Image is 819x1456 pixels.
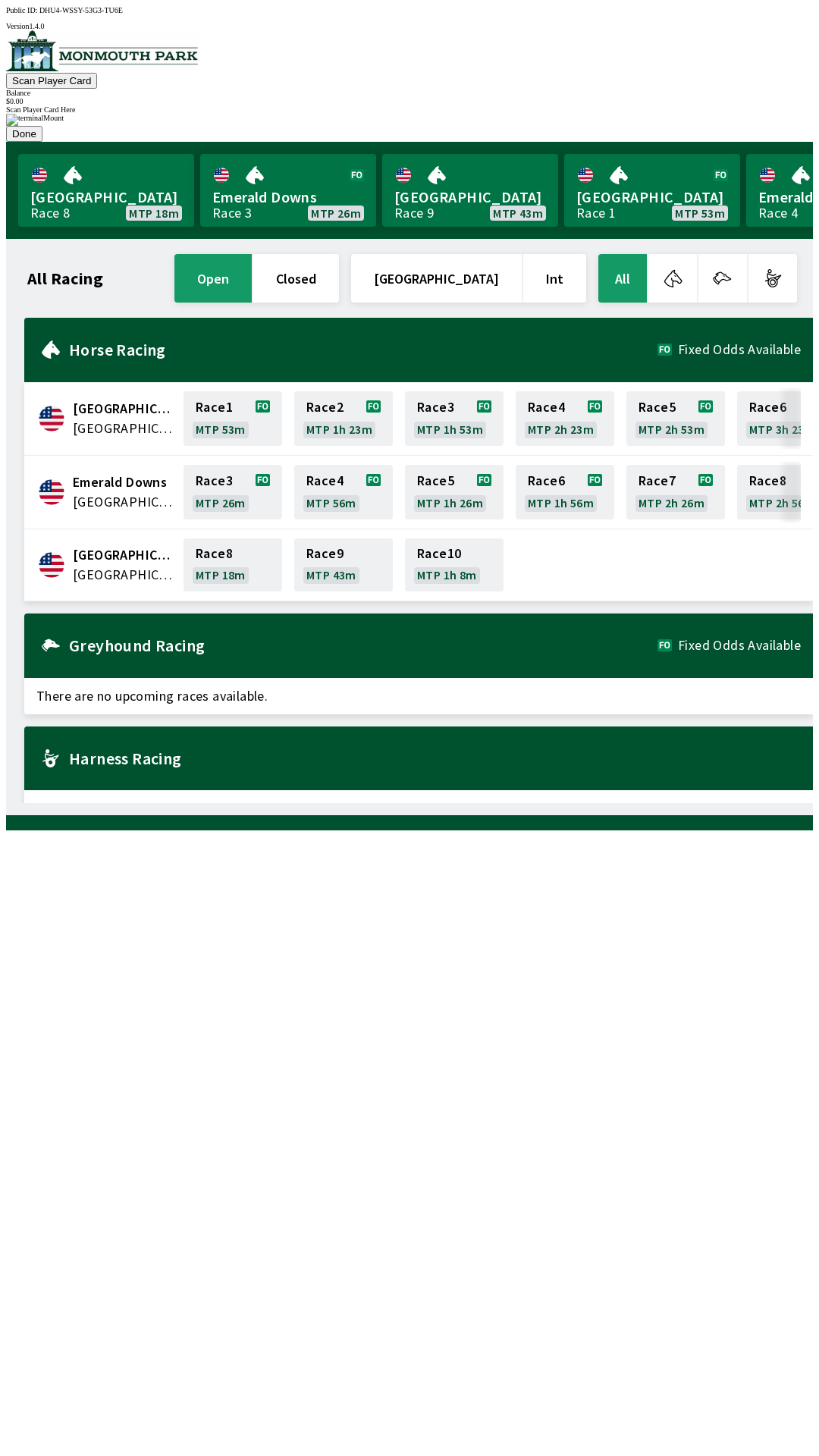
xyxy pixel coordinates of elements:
h2: Greyhound Racing [69,639,657,651]
span: [GEOGRAPHIC_DATA] [30,187,182,207]
span: Fairmount Park [73,545,174,565]
h2: Horse Racing [69,344,657,356]
button: Scan Player Card [6,73,97,89]
a: Race10MTP 1h 8m [405,538,504,591]
a: Race7MTP 2h 26m [626,465,725,519]
a: [GEOGRAPHIC_DATA]Race 8MTP 18m [18,154,194,227]
div: Race 1 [576,207,616,219]
span: Race 6 [528,475,565,487]
button: open [174,254,252,303]
span: MTP 2h 23m [528,423,594,435]
span: Race 5 [417,475,454,487]
span: Race 4 [306,475,344,487]
span: MTP 2h 26m [639,497,704,509]
span: MTP 26m [311,207,361,219]
span: Race 1 [196,401,233,413]
div: Race 8 [30,207,70,219]
img: venue logo [6,30,198,71]
div: Scan Player Card Here [6,105,813,114]
span: Race 8 [196,548,233,560]
a: [GEOGRAPHIC_DATA]Race 1MTP 53m [564,154,740,227]
div: Race 3 [212,207,252,219]
a: Race8MTP 18m [184,538,282,591]
span: MTP 1h 23m [306,423,372,435]
span: Race 4 [528,401,565,413]
div: Public ID: [6,6,813,14]
span: MTP 1h 8m [417,569,477,581]
a: Race3MTP 26m [184,465,282,519]
span: Emerald Downs [73,472,174,492]
a: Race5MTP 1h 26m [405,465,504,519]
span: MTP 1h 53m [417,423,483,435]
span: MTP 26m [196,497,246,509]
span: MTP 43m [493,207,543,219]
h2: Harness Racing [69,752,801,764]
span: Race 7 [639,475,676,487]
span: Race 9 [306,548,344,560]
span: United States [73,492,174,512]
a: Race5MTP 2h 53m [626,391,725,446]
a: Race4MTP 56m [294,465,393,519]
a: Race2MTP 1h 23m [294,391,393,446]
span: Fixed Odds Available [678,639,801,651]
button: closed [253,254,339,303]
a: [GEOGRAPHIC_DATA]Race 9MTP 43m [382,154,558,227]
div: Balance [6,89,813,97]
span: MTP 1h 26m [417,497,483,509]
span: United States [73,419,174,438]
span: There are no upcoming races available. [24,678,813,714]
a: Race9MTP 43m [294,538,393,591]
span: Race 10 [417,548,461,560]
span: Race 6 [749,401,786,413]
button: All [598,254,647,303]
div: Version 1.4.0 [6,22,813,30]
span: Race 8 [749,475,786,487]
span: MTP 3h 23m [749,423,815,435]
span: MTP 53m [675,207,725,219]
span: Race 5 [639,401,676,413]
img: terminalMount [6,114,64,126]
a: Race6MTP 1h 56m [516,465,614,519]
span: MTP 1h 56m [528,497,594,509]
span: MTP 18m [129,207,179,219]
span: MTP 2h 56m [749,497,815,509]
span: [GEOGRAPHIC_DATA] [576,187,728,207]
div: $ 0.00 [6,97,813,105]
span: Race 3 [417,401,454,413]
span: [GEOGRAPHIC_DATA] [394,187,546,207]
span: Emerald Downs [212,187,364,207]
h1: All Racing [27,272,103,284]
span: Canterbury Park [73,399,174,419]
span: MTP 53m [196,423,246,435]
a: Emerald DownsRace 3MTP 26m [200,154,376,227]
div: Race 9 [394,207,434,219]
a: Race1MTP 53m [184,391,282,446]
span: United States [73,565,174,585]
button: Done [6,126,42,142]
a: Race4MTP 2h 23m [516,391,614,446]
div: Race 4 [758,207,798,219]
a: Race3MTP 1h 53m [405,391,504,446]
span: MTP 43m [306,569,356,581]
span: There are no upcoming races available. [24,790,813,827]
span: DHU4-WSSY-53G3-TU6E [39,6,123,14]
span: Race 3 [196,475,233,487]
button: [GEOGRAPHIC_DATA] [351,254,522,303]
span: MTP 2h 53m [639,423,704,435]
button: Int [523,254,586,303]
span: Race 2 [306,401,344,413]
span: Fixed Odds Available [678,344,801,356]
span: MTP 18m [196,569,246,581]
span: MTP 56m [306,497,356,509]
